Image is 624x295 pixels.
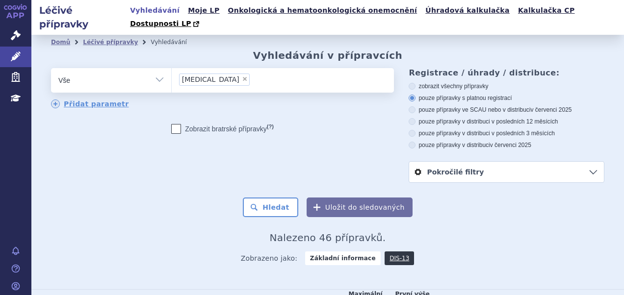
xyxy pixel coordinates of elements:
h3: Registrace / úhrady / distribuce: [409,68,604,77]
a: Léčivé přípravky [83,39,138,46]
a: Úhradová kalkulačka [422,4,513,17]
abbr: (?) [267,123,274,130]
span: Nalezeno 46 přípravků. [270,232,386,244]
span: × [242,76,248,82]
a: Kalkulačka CP [515,4,578,17]
label: pouze přípravky ve SCAU nebo v distribuci [409,106,604,114]
label: pouze přípravky v distribuci v posledních 3 měsících [409,129,604,137]
span: Zobrazeno jako: [241,251,298,265]
label: zobrazit všechny přípravky [409,82,604,90]
a: Domů [51,39,70,46]
a: Pokročilé filtry [409,162,604,182]
label: pouze přípravky v distribuci [409,141,604,149]
h2: Vyhledávání v přípravcích [253,49,403,61]
label: pouze přípravky s platnou registrací [409,94,604,102]
a: Přidat parametr [51,99,129,108]
span: Dostupnosti LP [130,20,191,27]
span: [MEDICAL_DATA] [182,76,239,83]
button: Uložit do sledovaných [307,197,413,217]
h2: Léčivé přípravky [31,3,127,31]
a: DIS-13 [385,251,414,265]
a: Vyhledávání [127,4,182,17]
input: [MEDICAL_DATA] [253,73,258,85]
a: Moje LP [185,4,222,17]
span: v červenci 2025 [490,142,531,148]
a: Dostupnosti LP [127,17,204,31]
label: pouze přípravky v distribuci v posledních 12 měsících [409,118,604,125]
span: v červenci 2025 [530,106,572,113]
strong: Základní informace [305,251,381,265]
button: Hledat [243,197,298,217]
a: Onkologická a hematoonkologická onemocnění [225,4,420,17]
label: Zobrazit bratrské přípravky [171,124,274,134]
li: Vyhledávání [151,35,200,49]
